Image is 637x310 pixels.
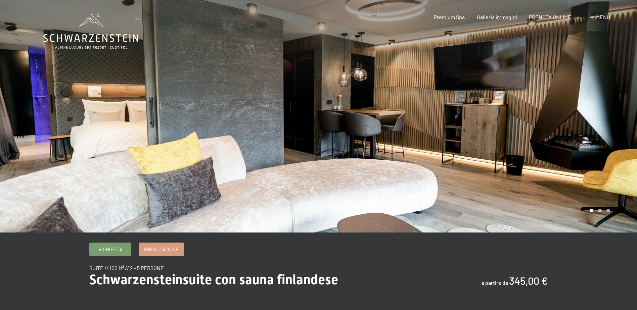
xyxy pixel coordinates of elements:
span: Prenotazione [144,246,179,253]
span: Menu [596,14,610,20]
a: Premium Spa [434,14,465,20]
a: Galleria immagini [477,14,517,20]
a: Prenotazione [139,243,184,256]
span: a partire da [482,279,508,286]
a: PRENOTA ONLINE [529,14,571,20]
span: Richiesta [98,246,122,253]
span: Schwarzensteinsuite con sauna finlandese [89,272,338,288]
span: suite // 100 m² // 2 - 5 persone [89,265,164,271]
b: 345,00 € [509,275,548,287]
a: Richiesta [90,243,131,256]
